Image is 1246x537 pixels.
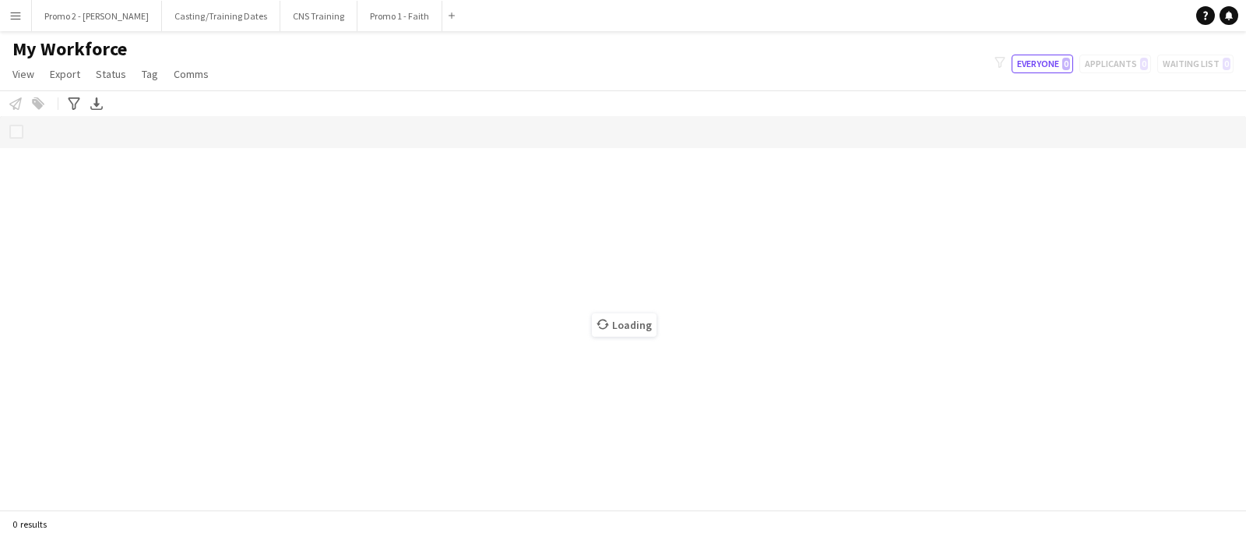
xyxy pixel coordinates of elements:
a: Export [44,64,86,84]
button: Promo 2 - [PERSON_NAME] [32,1,162,31]
a: Comms [167,64,215,84]
span: Status [96,67,126,81]
button: Promo 1 - Faith [357,1,442,31]
a: View [6,64,40,84]
span: My Workforce [12,37,127,61]
a: Tag [136,64,164,84]
span: Export [50,67,80,81]
button: CNS Training [280,1,357,31]
a: Status [90,64,132,84]
app-action-btn: Advanced filters [65,94,83,113]
app-action-btn: Export XLSX [87,94,106,113]
span: Comms [174,67,209,81]
button: Casting/Training Dates [162,1,280,31]
span: Tag [142,67,158,81]
span: 0 [1062,58,1070,70]
button: Everyone0 [1012,55,1073,73]
span: Loading [592,313,656,337]
span: View [12,67,34,81]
